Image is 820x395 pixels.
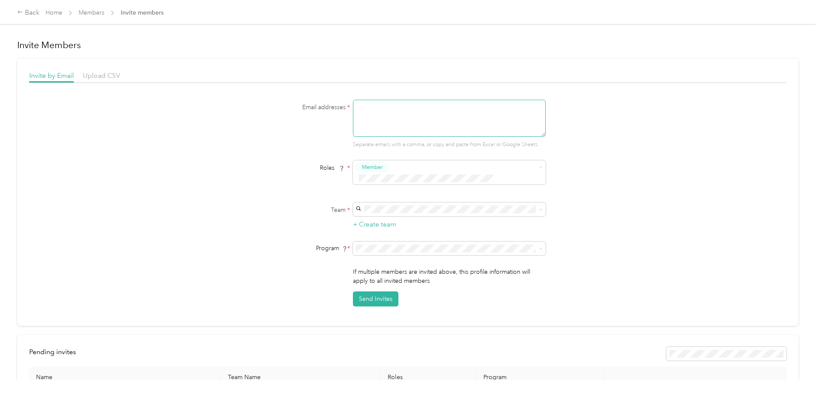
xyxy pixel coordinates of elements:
[243,103,350,112] label: Email addresses
[353,141,546,149] p: Separate emails with a comma, or copy and paste from Excel or Google Sheets.
[353,291,398,306] button: Send Invites
[381,367,477,388] th: Roles
[362,163,383,171] span: Member
[29,347,82,361] div: left-menu
[17,39,799,51] h1: Invite Members
[29,348,76,356] span: Pending invites
[79,9,104,16] a: Members
[121,8,164,17] span: Invite members
[29,367,221,388] th: Name
[17,8,39,18] div: Back
[83,71,120,80] span: Upload CSV
[772,347,820,395] iframe: Everlance-gr Chat Button Frame
[29,71,74,80] span: Invite by Email
[477,367,604,388] th: Program
[29,347,787,361] div: info-bar
[666,347,787,361] div: Resend all invitations
[317,161,347,175] span: Roles
[243,205,350,214] label: Team
[353,267,546,285] p: If multiple members are invited above, this profile information will apply to all invited members
[353,219,396,230] button: + Create team
[356,162,389,173] button: Member
[46,9,62,16] a: Home
[243,244,350,253] div: Program
[221,367,381,388] th: Team Name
